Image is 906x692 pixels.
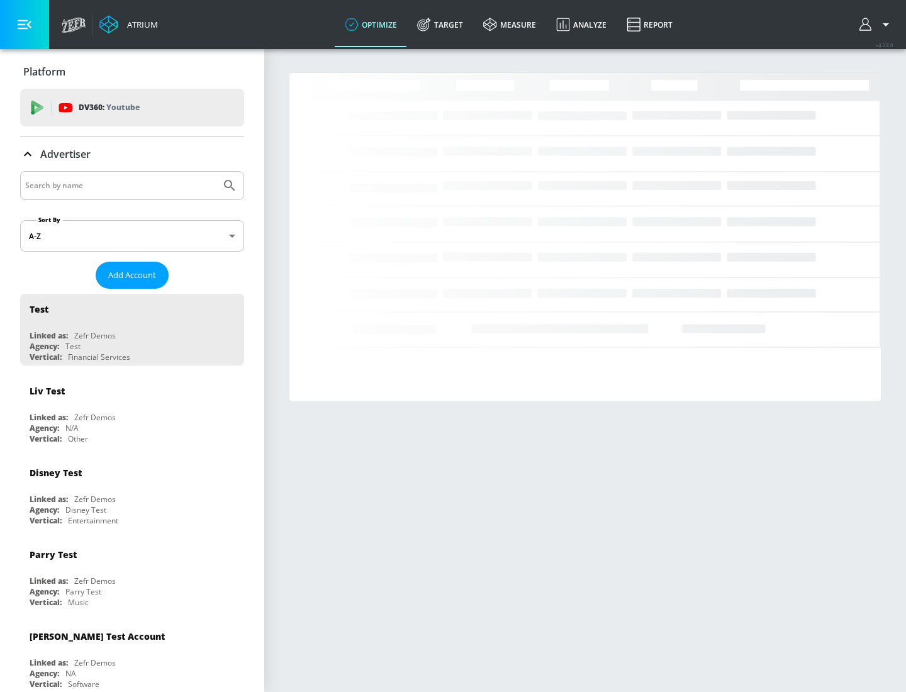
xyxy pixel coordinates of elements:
[25,177,216,194] input: Search by name
[20,89,244,126] div: DV360: Youtube
[30,657,68,668] div: Linked as:
[68,679,99,689] div: Software
[546,2,617,47] a: Analyze
[20,457,244,529] div: Disney TestLinked as:Zefr DemosAgency:Disney TestVertical:Entertainment
[68,515,118,526] div: Entertainment
[30,586,59,597] div: Agency:
[74,494,116,505] div: Zefr Demos
[65,668,76,679] div: NA
[122,19,158,30] div: Atrium
[30,668,59,679] div: Agency:
[74,657,116,668] div: Zefr Demos
[20,539,244,611] div: Parry TestLinked as:Zefr DemosAgency:Parry TestVertical:Music
[30,515,62,526] div: Vertical:
[36,216,63,224] label: Sort By
[30,549,77,561] div: Parry Test
[96,262,169,289] button: Add Account
[23,65,65,79] p: Platform
[30,494,68,505] div: Linked as:
[99,15,158,34] a: Atrium
[30,352,62,362] div: Vertical:
[473,2,546,47] a: measure
[876,42,893,48] span: v 4.28.0
[68,597,89,608] div: Music
[20,294,244,366] div: TestLinked as:Zefr DemosAgency:TestVertical:Financial Services
[74,412,116,423] div: Zefr Demos
[20,220,244,252] div: A-Z
[68,433,88,444] div: Other
[30,630,165,642] div: [PERSON_NAME] Test Account
[65,505,106,515] div: Disney Test
[30,423,59,433] div: Agency:
[30,505,59,515] div: Agency:
[30,330,68,341] div: Linked as:
[74,330,116,341] div: Zefr Demos
[68,352,130,362] div: Financial Services
[407,2,473,47] a: Target
[30,467,82,479] div: Disney Test
[30,303,48,315] div: Test
[20,54,244,89] div: Platform
[30,341,59,352] div: Agency:
[108,268,156,282] span: Add Account
[30,433,62,444] div: Vertical:
[20,137,244,172] div: Advertiser
[20,376,244,447] div: Liv TestLinked as:Zefr DemosAgency:N/AVertical:Other
[79,101,140,114] p: DV360:
[30,385,65,397] div: Liv Test
[335,2,407,47] a: optimize
[30,679,62,689] div: Vertical:
[65,586,101,597] div: Parry Test
[617,2,683,47] a: Report
[106,101,140,114] p: Youtube
[30,597,62,608] div: Vertical:
[30,412,68,423] div: Linked as:
[65,341,81,352] div: Test
[30,576,68,586] div: Linked as:
[74,576,116,586] div: Zefr Demos
[65,423,79,433] div: N/A
[40,147,91,161] p: Advertiser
